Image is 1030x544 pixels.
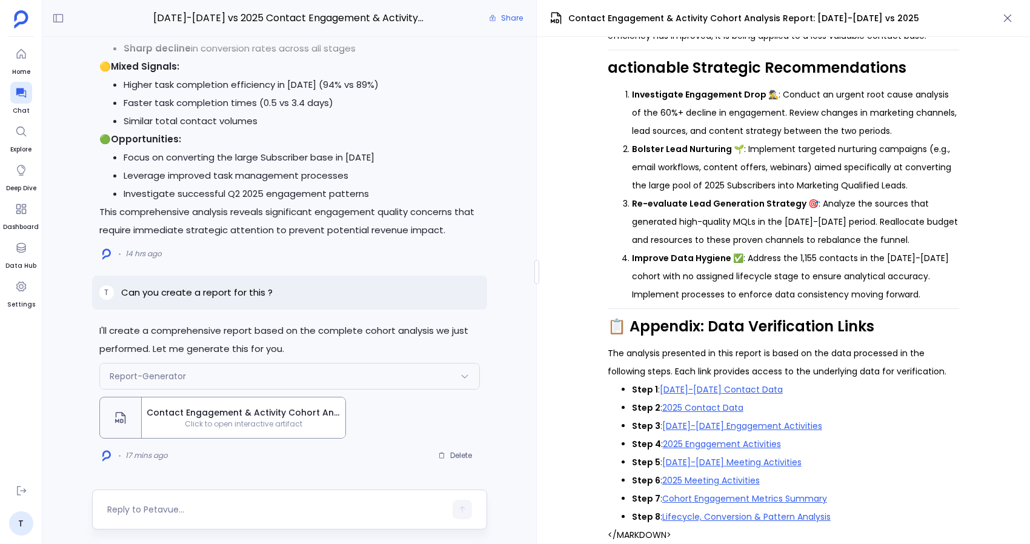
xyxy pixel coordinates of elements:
a: Deep Dive [6,159,36,193]
img: petavue logo [14,10,28,28]
a: [DATE]-[DATE] Contact Data [660,383,783,396]
strong: Step 8 [632,511,660,523]
img: logo [102,450,111,462]
button: Share [482,10,530,27]
a: [DATE]-[DATE] Engagement Activities [662,420,822,432]
button: Contact Engagement & Activity Cohort Analysis Report: [DATE]-[DATE] vs 2025Click to open interact... [99,397,346,439]
li: : Implement targeted nurturing campaigns (e.g., email workflows, content offers, webinars) aimed ... [632,140,960,194]
a: Data Hub [5,237,36,271]
span: Report-Generator [110,370,186,382]
li: : [632,435,960,453]
strong: Step 2 [632,402,660,414]
a: 2025 Engagement Activities [663,438,781,450]
span: Home [10,67,32,77]
li: : [632,380,960,399]
strong: Step 6 [632,474,660,486]
a: Explore [10,121,32,154]
a: Lifecycle, Conversion & Pattern Analysis [662,511,831,523]
span: Deep Dive [6,184,36,193]
span: Delete [450,451,472,460]
strong: Opportunities: [111,133,181,145]
span: Data Hub [5,261,36,271]
button: Delete [430,446,480,465]
strong: Mixed Signals: [111,60,179,73]
span: Chat [10,106,32,116]
a: Settings [7,276,35,310]
p: The analysis presented in this report is based on the data processed in the following steps. Each... [608,344,960,380]
span: T [104,288,108,297]
h2: 📋 Appendix: Data Verification Links [608,316,960,337]
li: : [632,508,960,526]
a: Home [10,43,32,77]
li: : [632,471,960,489]
li: Focus on converting the large Subscriber base in [DATE] [124,148,480,167]
a: [DATE]-[DATE] Meeting Activities [662,456,802,468]
strong: Improve Data Hygiene ✅ [632,252,743,264]
strong: Step 5 [632,456,660,468]
li: Investigate successful Q2 2025 engagement patterns [124,185,480,203]
a: Cohort Engagement Metrics Summary [662,493,827,505]
p: 🟡 [99,58,480,76]
a: 2025 Contact Data [662,402,743,414]
a: T [9,511,33,536]
p: This comprehensive analysis reveals significant engagement quality concerns that require immediat... [99,203,480,239]
span: Contact Engagement & Activity Cohort Analysis Report: [DATE]-[DATE] vs 2025 [147,406,341,419]
li: : [632,453,960,471]
strong: Re-evaluate Lead Generation Strategy 🎯 [632,197,819,210]
p: Can you create a report for this ? [121,285,273,300]
strong: Investigate Engagement Drop 🕵️‍♂️ [632,88,779,101]
span: Click to open interactive artifact [142,419,345,429]
li: : [632,417,960,435]
img: logo [102,248,111,260]
p: I'll create a comprehensive report based on the complete cohort analysis we just performed. Let m... [99,322,480,358]
li: Higher task completion efficiency in [DATE] (94% vs 89%) [124,76,480,94]
strong: Step 3 [632,420,660,432]
strong: Step 1 [632,383,658,396]
a: 2025 Meeting Activities [662,474,760,486]
a: Chat [10,82,32,116]
span: Dashboard [3,222,39,232]
li: Leverage improved task management processes [124,167,480,185]
span: 14 hrs ago [125,249,162,259]
p: 🟢 [99,130,480,148]
h2: actionable Strategic Recommendations [608,58,960,78]
li: : Conduct an urgent root cause analysis of the 60%+ decline in engagement. Review changes in mark... [632,85,960,140]
a: Dashboard [3,198,39,232]
strong: Bolster Lead Nurturing 🌱 [632,143,744,155]
span: Contact Engagement & Activity Cohort Analysis Report: [DATE]-[DATE] vs 2025 [568,12,919,25]
span: Explore [10,145,32,154]
li: : [632,489,960,508]
strong: Step 7 [632,493,660,505]
li: Faster task completion times (0.5 vs 3.4 days) [124,94,480,112]
li: Similar total contact volumes [124,112,480,130]
li: : [632,399,960,417]
strong: Step 4 [632,438,661,450]
span: 2023-2024 vs 2025 Contact Engagement & Activity Cohort Analysis [153,10,425,26]
span: Settings [7,300,35,310]
li: : Address the 1,155 contacts in the [DATE]-[DATE] cohort with no assigned lifecycle stage to ensu... [632,249,960,304]
span: 17 mins ago [125,451,168,460]
li: : Analyze the sources that generated high-quality MQLs in the [DATE]-[DATE] period. Reallocate bu... [632,194,960,249]
span: Share [501,13,523,23]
